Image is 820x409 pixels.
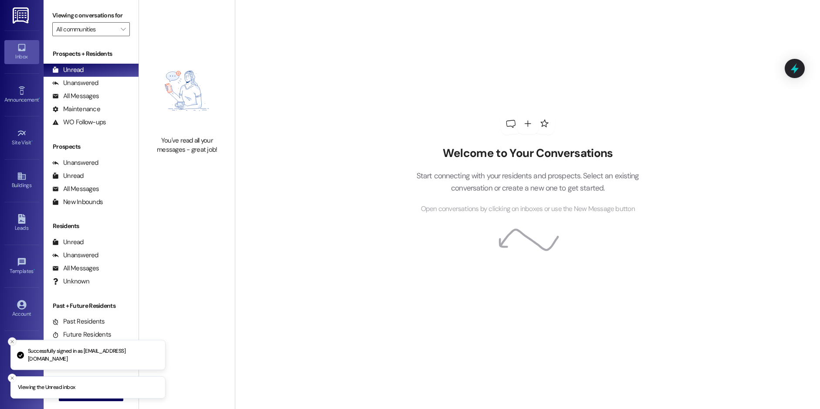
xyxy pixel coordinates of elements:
div: Prospects + Residents [44,49,139,58]
a: Templates • [4,255,39,278]
div: Unanswered [52,158,98,167]
div: Past Residents [52,317,105,326]
a: Leads [4,211,39,235]
div: Maintenance [52,105,100,114]
div: Prospects [44,142,139,151]
div: WO Follow-ups [52,118,106,127]
div: Residents [44,222,139,231]
a: Support [4,340,39,364]
label: Viewing conversations for [52,9,130,22]
i:  [121,26,125,33]
span: • [31,138,33,144]
img: empty-state [149,50,225,132]
div: All Messages [52,264,99,273]
div: Unknown [52,277,89,286]
div: All Messages [52,184,99,194]
p: Successfully signed in as [EMAIL_ADDRESS][DOMAIN_NAME] [28,348,158,363]
a: Inbox [4,40,39,64]
a: Buildings [4,169,39,192]
button: Close toast [8,374,17,382]
span: Open conversations by clicking on inboxes or use the New Message button [421,204,635,215]
p: Start connecting with your residents and prospects. Select an existing conversation or create a n... [403,170,652,194]
div: Unread [52,171,84,181]
span: • [39,95,40,102]
span: • [34,267,35,273]
h2: Welcome to Your Conversations [403,147,652,160]
div: Unread [52,238,84,247]
div: Unread [52,65,84,75]
div: Unanswered [52,78,98,88]
div: All Messages [52,92,99,101]
div: Future Residents [52,330,111,339]
button: Close toast [8,337,17,346]
div: You've read all your messages - great job! [149,136,225,155]
input: All communities [56,22,116,36]
div: Past + Future Residents [44,301,139,310]
a: Site Visit • [4,126,39,150]
a: Account [4,297,39,321]
div: Unanswered [52,251,98,260]
p: Viewing the Unread inbox [18,384,75,392]
div: New Inbounds [52,198,103,207]
img: ResiDesk Logo [13,7,30,24]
